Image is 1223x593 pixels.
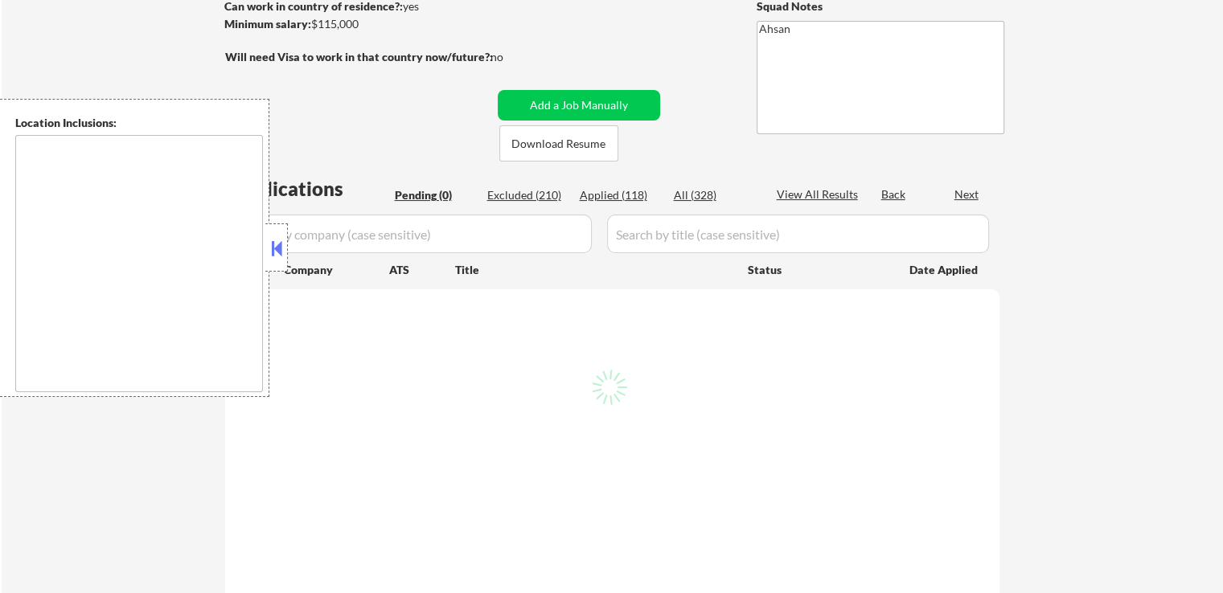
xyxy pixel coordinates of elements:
div: Next [954,186,980,202]
input: Search by title (case sensitive) [607,215,989,253]
button: Download Resume [499,125,618,162]
div: Location Inclusions: [15,115,263,131]
button: Add a Job Manually [498,90,660,121]
div: no [490,49,536,65]
div: Company [284,262,389,278]
div: Date Applied [909,262,980,278]
div: All (328) [674,187,754,203]
strong: Minimum salary: [224,17,311,31]
div: ATS [389,262,455,278]
div: $115,000 [224,16,492,32]
div: Applied (118) [580,187,660,203]
div: Title [455,262,733,278]
div: Excluded (210) [487,187,568,203]
div: View All Results [777,186,863,202]
div: Back [881,186,907,202]
input: Search by company (case sensitive) [230,215,592,253]
div: Status [748,255,886,284]
div: Applications [230,179,389,198]
div: Pending (0) [395,187,475,203]
strong: Will need Visa to work in that country now/future?: [225,50,493,63]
